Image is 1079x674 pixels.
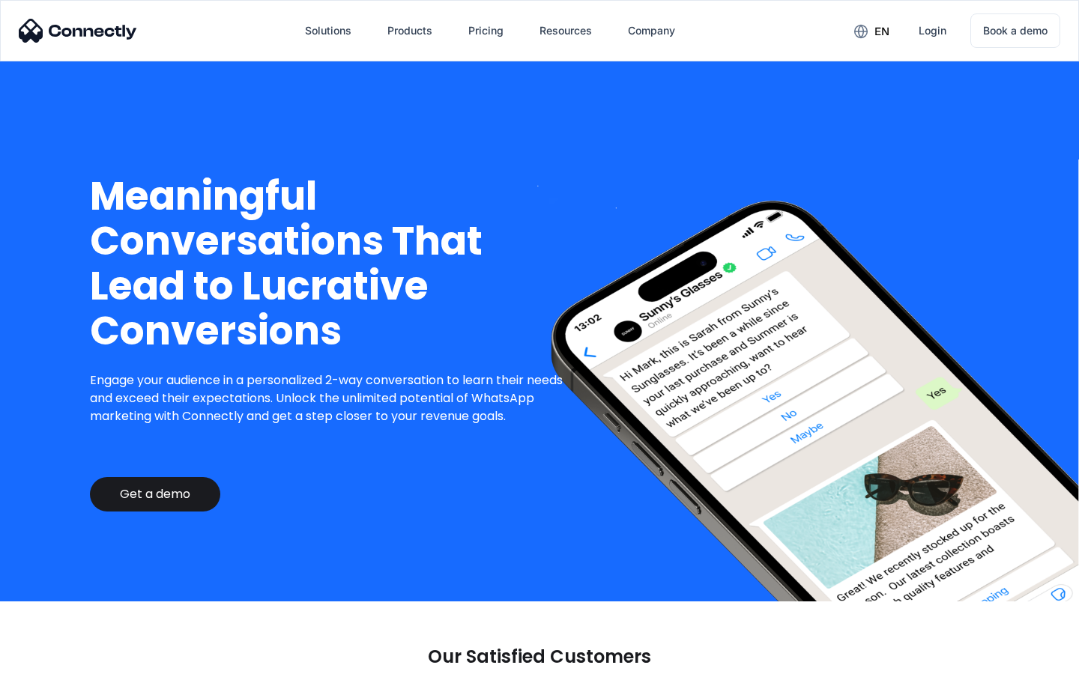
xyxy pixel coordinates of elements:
a: Pricing [456,13,516,49]
p: Engage your audience in a personalized 2-way conversation to learn their needs and exceed their e... [90,371,575,425]
div: Company [616,13,687,49]
p: Our Satisfied Customers [428,646,651,667]
div: Solutions [293,13,363,49]
div: Company [628,20,675,41]
div: Solutions [305,20,351,41]
div: en [842,19,901,42]
div: Products [387,20,432,41]
div: Products [375,13,444,49]
div: Login [919,20,946,41]
div: en [874,21,889,42]
h1: Meaningful Conversations That Lead to Lucrative Conversions [90,174,575,353]
div: Resources [528,13,604,49]
a: Login [907,13,958,49]
div: Resources [539,20,592,41]
div: Pricing [468,20,504,41]
aside: Language selected: English [15,648,90,669]
div: Get a demo [120,487,190,502]
a: Get a demo [90,477,220,511]
img: Connectly Logo [19,19,137,43]
a: Book a demo [970,13,1060,48]
ul: Language list [30,648,90,669]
